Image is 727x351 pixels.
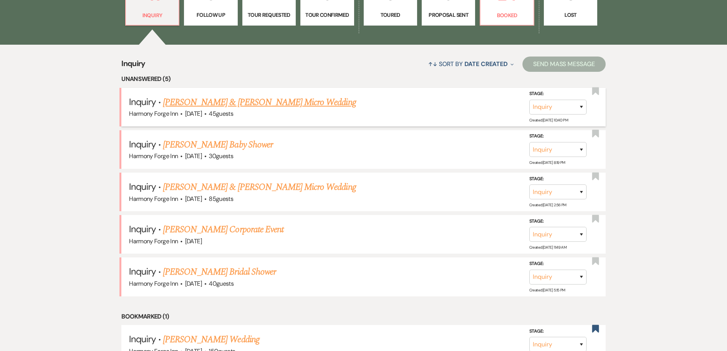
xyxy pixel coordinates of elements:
[121,58,145,74] span: Inquiry
[185,110,202,118] span: [DATE]
[121,74,606,84] li: Unanswered (5)
[185,195,202,203] span: [DATE]
[369,11,412,19] p: Toured
[529,245,566,250] span: Created: [DATE] 11:49 AM
[129,280,178,288] span: Harmony Forge Inn
[529,160,565,165] span: Created: [DATE] 8:19 PM
[129,138,156,150] span: Inquiry
[121,312,606,322] li: Bookmarked (1)
[425,54,517,74] button: Sort By Date Created
[428,60,437,68] span: ↑↓
[529,327,587,336] label: Stage:
[185,152,202,160] span: [DATE]
[529,132,587,141] label: Stage:
[427,11,470,19] p: Proposal Sent
[247,11,291,19] p: Tour Requested
[129,223,156,235] span: Inquiry
[129,96,156,108] span: Inquiry
[129,152,178,160] span: Harmony Forge Inn
[529,90,587,98] label: Stage:
[529,175,587,183] label: Stage:
[549,11,592,19] p: Lost
[522,57,606,72] button: Send Mass Message
[129,181,156,192] span: Inquiry
[209,280,234,288] span: 40 guests
[305,11,349,19] p: Tour Confirmed
[129,333,156,345] span: Inquiry
[129,195,178,203] span: Harmony Forge Inn
[163,95,356,109] a: [PERSON_NAME] & [PERSON_NAME] Micro Wedding
[129,237,178,245] span: Harmony Forge Inn
[185,280,202,288] span: [DATE]
[131,11,174,19] p: Inquiry
[163,180,356,194] a: [PERSON_NAME] & [PERSON_NAME] Micro Wedding
[209,152,233,160] span: 30 guests
[529,217,587,226] label: Stage:
[163,223,284,236] a: [PERSON_NAME] Corporate Event
[485,11,529,19] p: Booked
[529,202,566,207] span: Created: [DATE] 2:56 PM
[529,118,568,123] span: Created: [DATE] 10:40 PM
[209,195,233,203] span: 85 guests
[464,60,508,68] span: Date Created
[163,265,276,279] a: [PERSON_NAME] Bridal Shower
[129,265,156,277] span: Inquiry
[129,110,178,118] span: Harmony Forge Inn
[529,260,587,268] label: Stage:
[189,11,232,19] p: Follow Up
[209,110,233,118] span: 45 guests
[163,333,260,346] a: [PERSON_NAME] Wedding
[529,288,565,293] span: Created: [DATE] 5:15 PM
[185,237,202,245] span: [DATE]
[163,138,273,152] a: [PERSON_NAME] Baby Shower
